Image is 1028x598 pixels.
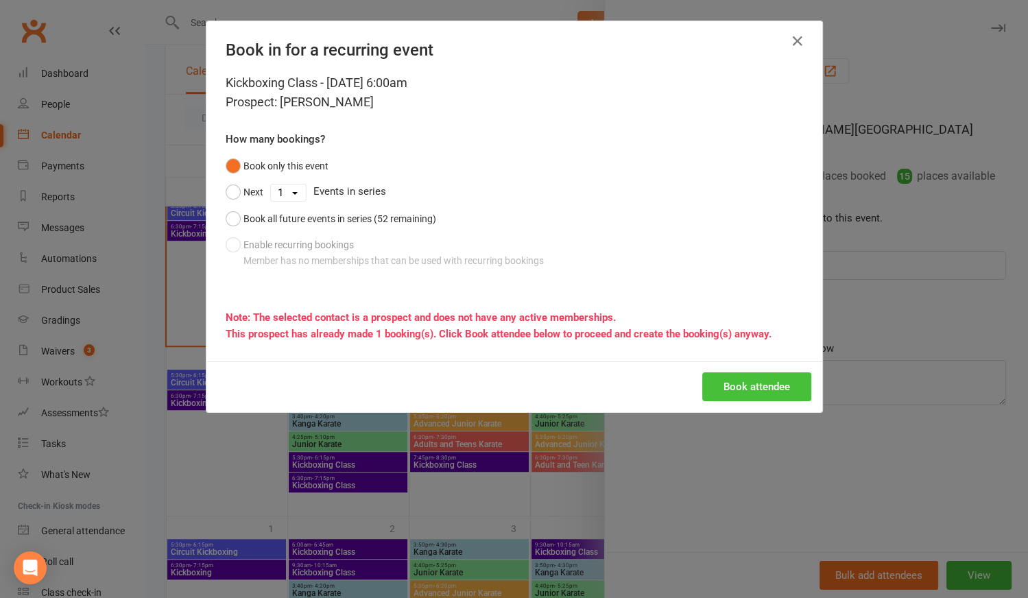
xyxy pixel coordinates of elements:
[226,206,436,232] button: Book all future events in series (52 remaining)
[226,153,328,179] button: Book only this event
[226,73,803,112] div: Kickboxing Class - [DATE] 6:00am Prospect: [PERSON_NAME]
[14,551,47,584] div: Open Intercom Messenger
[243,211,436,226] div: Book all future events in series (52 remaining)
[226,326,803,342] div: This prospect has already made 1 booking(s). Click Book attendee below to proceed and create the ...
[226,131,325,147] label: How many bookings?
[226,309,803,326] div: Note: The selected contact is a prospect and does not have any active memberships.
[226,179,803,205] div: Events in series
[226,179,263,205] button: Next
[226,40,803,60] h4: Book in for a recurring event
[702,372,811,401] button: Book attendee
[787,30,809,52] button: Close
